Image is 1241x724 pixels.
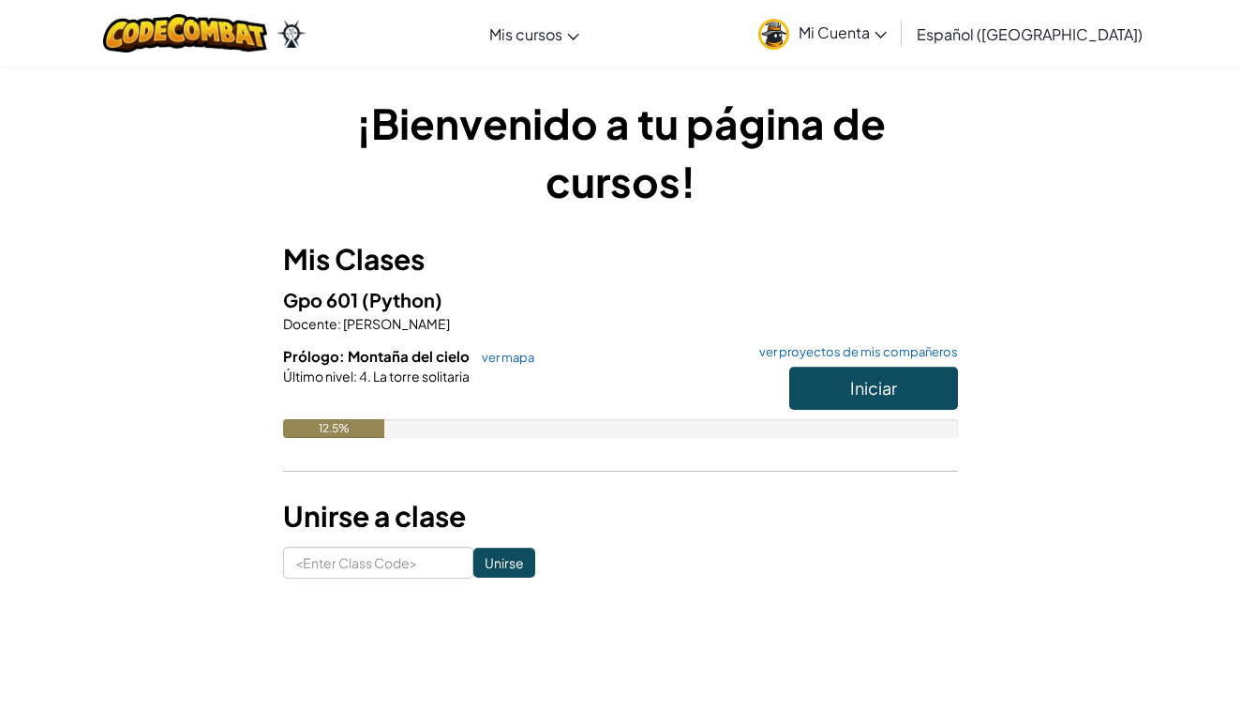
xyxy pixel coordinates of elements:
[917,24,1143,44] span: Español ([GEOGRAPHIC_DATA])
[103,14,267,53] img: CodeCombat logo
[283,288,362,311] span: Gpo 601
[749,4,896,63] a: Mi Cuenta
[850,377,897,399] span: Iniciar
[353,368,357,385] span: :
[907,8,1152,59] a: Español ([GEOGRAPHIC_DATA])
[283,315,337,332] span: Docente
[362,288,442,311] span: (Python)
[283,368,353,385] span: Último nivel
[283,347,472,365] span: Prólogo: Montaña del cielo
[357,368,371,385] span: 4.
[472,350,534,365] a: ver mapa
[283,547,473,579] input: <Enter Class Code>
[473,548,535,578] input: Unirse
[283,94,958,210] h1: ¡Bienvenido a tu página de cursos!
[480,8,589,59] a: Mis cursos
[283,495,958,537] h3: Unirse a clase
[789,367,958,410] button: Iniciar
[283,419,384,438] div: 12.5%
[371,368,470,385] span: La torre solitaria
[277,20,307,48] img: Ozaria
[489,24,562,44] span: Mis cursos
[341,315,450,332] span: [PERSON_NAME]
[758,19,789,50] img: avatar
[283,238,958,280] h3: Mis Clases
[799,23,887,42] span: Mi Cuenta
[750,346,958,358] a: ver proyectos de mis compañeros
[337,315,341,332] span: :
